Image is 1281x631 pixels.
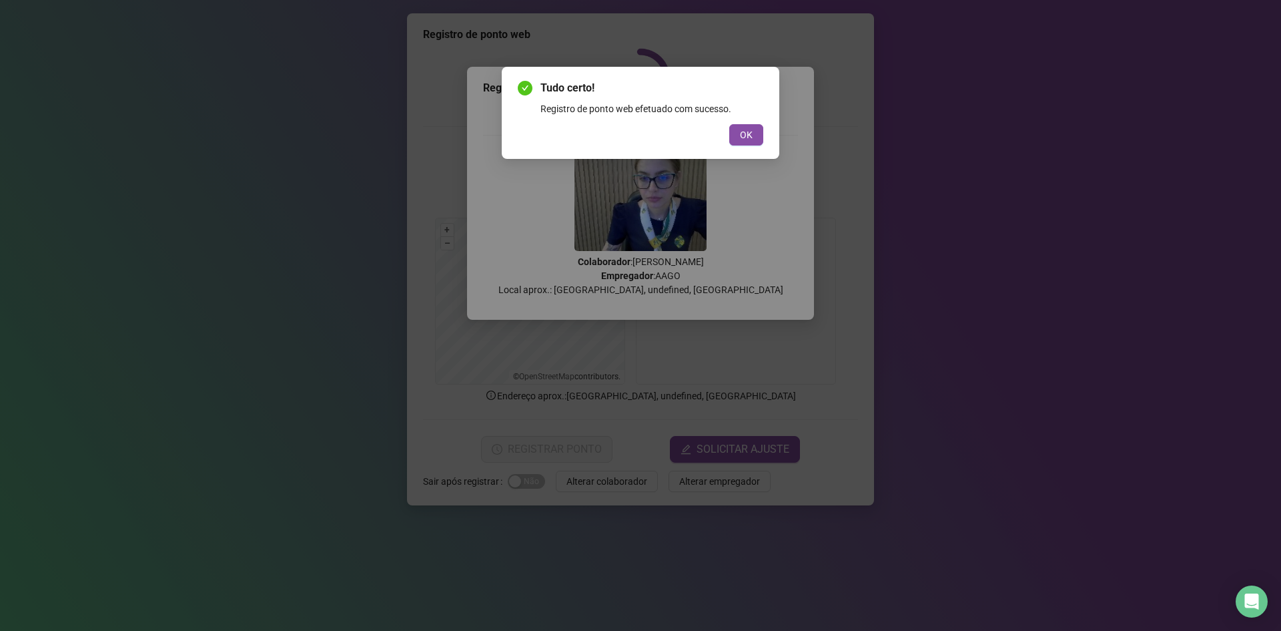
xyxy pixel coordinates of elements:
button: OK [729,124,763,146]
span: check-circle [518,81,532,95]
div: Registro de ponto web efetuado com sucesso. [540,101,763,116]
span: OK [740,128,753,142]
div: Open Intercom Messenger [1236,586,1268,618]
span: Tudo certo! [540,80,763,96]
